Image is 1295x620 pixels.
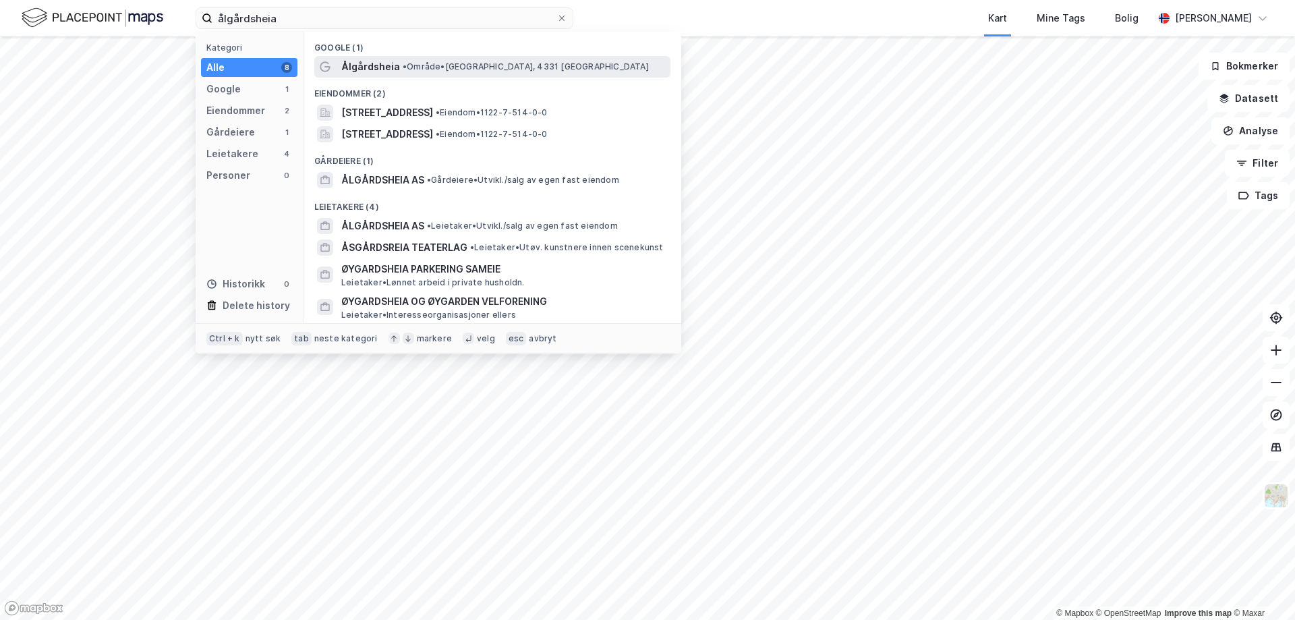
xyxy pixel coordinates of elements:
div: 4 [281,148,292,159]
span: • [436,107,440,117]
div: Google (1) [304,32,681,56]
div: Eiendommer [206,103,265,119]
span: Leietaker • Utøv. kunstnere innen scenekunst [470,242,664,253]
div: Google [206,81,241,97]
div: tab [291,332,312,345]
div: 8 [281,62,292,73]
div: Historikk [206,276,265,292]
span: Leietaker • Interesseorganisasjoner ellers [341,310,516,320]
div: nytt søk [246,333,281,344]
div: Eiendommer (2) [304,78,681,102]
iframe: Chat Widget [1228,555,1295,620]
button: Filter [1225,150,1290,177]
span: [STREET_ADDRESS] [341,105,433,121]
div: avbryt [529,333,556,344]
span: • [427,175,431,185]
div: 1 [281,127,292,138]
div: velg [477,333,495,344]
span: ÅLGÅRDSHEIA AS [341,172,424,188]
div: Bolig [1115,10,1139,26]
span: Område • [GEOGRAPHIC_DATA], 4331 [GEOGRAPHIC_DATA] [403,61,649,72]
a: Mapbox [1056,609,1093,618]
div: Kart [988,10,1007,26]
span: • [427,221,431,231]
span: ØYGARDSHEIA PARKERING SAMEIE [341,261,665,277]
div: 1 [281,84,292,94]
img: logo.f888ab2527a4732fd821a326f86c7f29.svg [22,6,163,30]
span: • [470,242,474,252]
div: Gårdeiere (1) [304,145,681,169]
a: OpenStreetMap [1096,609,1161,618]
div: 0 [281,170,292,181]
span: Ålgårdsheia [341,59,400,75]
img: Z [1263,483,1289,509]
span: ÅLGÅRDSHEIA AS [341,218,424,234]
span: Leietaker • Lønnet arbeid i private husholdn. [341,277,525,288]
div: Ctrl + k [206,332,243,345]
span: • [436,129,440,139]
div: Gårdeiere [206,124,255,140]
div: Kategori [206,43,297,53]
span: Gårdeiere • Utvikl./salg av egen fast eiendom [427,175,619,186]
button: Datasett [1207,85,1290,112]
div: Personer [206,167,250,184]
div: Leietakere [206,146,258,162]
a: Improve this map [1165,609,1232,618]
span: ÅSGÅRDSREIA TEATERLAG [341,239,467,256]
div: markere [417,333,452,344]
div: Mine Tags [1037,10,1085,26]
span: Leietaker • Utvikl./salg av egen fast eiendom [427,221,618,231]
span: Eiendom • 1122-7-514-0-0 [436,107,548,118]
div: [PERSON_NAME] [1175,10,1252,26]
div: esc [506,332,527,345]
div: Leietakere (4) [304,191,681,215]
button: Tags [1227,182,1290,209]
div: Alle [206,59,225,76]
span: ØYGARDSHEIA OG ØYGARDEN VELFORENING [341,293,665,310]
span: • [403,61,407,72]
span: Eiendom • 1122-7-514-0-0 [436,129,548,140]
input: Søk på adresse, matrikkel, gårdeiere, leietakere eller personer [212,8,556,28]
button: Analyse [1211,117,1290,144]
span: [STREET_ADDRESS] [341,126,433,142]
div: 2 [281,105,292,116]
div: Delete history [223,298,290,314]
div: Kontrollprogram for chat [1228,555,1295,620]
a: Mapbox homepage [4,600,63,616]
div: 0 [281,279,292,289]
button: Bokmerker [1199,53,1290,80]
div: neste kategori [314,333,378,344]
